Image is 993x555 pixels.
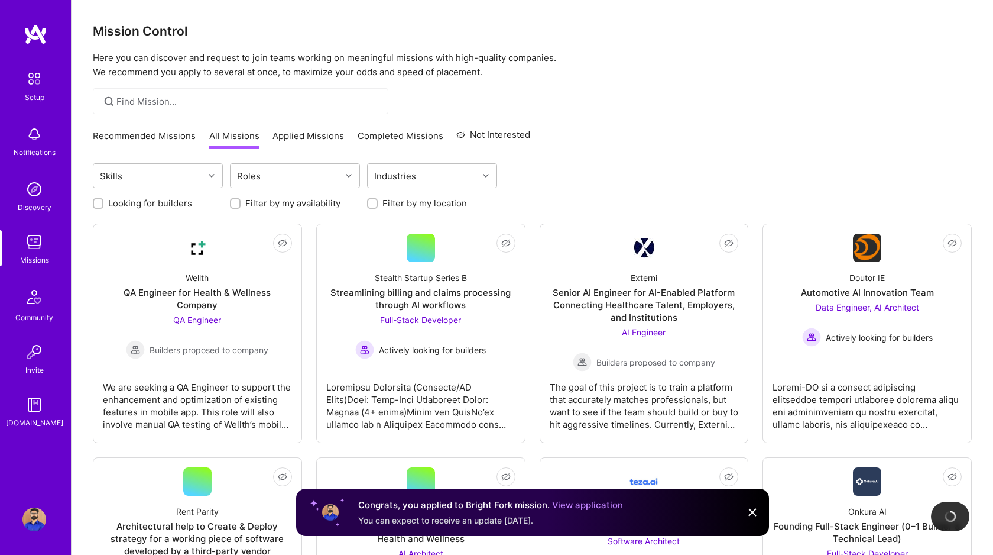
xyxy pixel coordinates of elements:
[245,197,340,209] label: Filter by my availability
[22,66,47,91] img: setup
[103,286,292,311] div: QA Engineer for Health & Wellness Company
[947,238,957,248] i: icon EyeClosed
[801,286,934,299] div: Automotive AI Innovation Team
[234,167,264,185] div: Roles
[379,344,486,356] span: Actively looking for builders
[173,315,221,325] span: QA Engineer
[853,467,881,496] img: Company Logo
[22,178,46,201] img: discovery
[103,234,292,433] a: Company LogoWellthQA Engineer for Health & Wellness CompanyQA Engineer Builders proposed to compa...
[278,472,287,482] i: icon EyeClosed
[816,302,919,312] span: Data Engineer, AI Architect
[631,272,657,284] div: Externi
[382,197,467,209] label: Filter by my location
[326,286,515,311] div: Streamlining billing and claims processing through AI workflows
[550,286,739,324] div: Senior AI Engineer for AI-Enabled Platform Connecting Healthcare Talent, Employers, and Institutions
[15,311,53,324] div: Community
[375,272,467,284] div: Stealth Startup Series B
[358,130,443,149] a: Completed Missions
[380,315,461,325] span: Full-Stack Developer
[596,356,715,369] span: Builders proposed to company
[14,146,56,159] div: Notifications
[622,327,666,337] span: AI Engineer
[456,128,530,149] a: Not Interested
[371,167,419,185] div: Industries
[358,515,623,527] div: You can expect to receive an update [DATE].
[826,331,933,344] span: Actively looking for builders
[126,340,145,359] img: Builders proposed to company
[942,508,959,525] img: loading
[550,372,739,431] div: The goal of this project is to train a platform that accurately matches professionals, but want t...
[773,372,962,431] div: Loremi-DO si a consect adipiscing elitseddoe tempori utlaboree dolorema aliqu eni adminimveniam q...
[97,167,125,185] div: Skills
[346,173,352,179] i: icon Chevron
[634,238,654,258] img: Company Logo
[501,472,511,482] i: icon EyeClosed
[849,272,885,284] div: Doutor IE
[20,283,48,311] img: Community
[25,91,44,104] div: Setup
[22,393,46,417] img: guide book
[853,234,881,262] img: Company Logo
[321,503,340,522] img: User profile
[116,95,379,108] input: Find Mission...
[550,234,739,433] a: Company LogoExterniSenior AI Engineer for AI-Enabled Platform Connecting Healthcare Talent, Emplo...
[108,197,192,209] label: Looking for builders
[24,24,47,45] img: logo
[102,95,116,108] i: icon SearchGrey
[22,122,46,146] img: bell
[22,230,46,254] img: teamwork
[93,130,196,149] a: Recommended Missions
[22,508,46,531] img: User Avatar
[483,173,489,179] i: icon Chevron
[326,234,515,433] a: Stealth Startup Series BStreamlining billing and claims processing through AI workflowsFull-Stack...
[20,254,49,266] div: Missions
[183,234,212,262] img: Company Logo
[278,238,287,248] i: icon EyeClosed
[209,173,215,179] i: icon Chevron
[150,344,268,356] span: Builders proposed to company
[552,499,623,511] a: View application
[326,372,515,431] div: Loremipsu Dolorsita (Consecte/AD Elits)Doei: Temp-Inci Utlaboreet Dolor: Magnaa (4+ enima)Minim v...
[724,472,734,482] i: icon EyeClosed
[209,130,259,149] a: All Missions
[103,372,292,431] div: We are seeking a QA Engineer to support the enhancement and optimization of existing features in ...
[6,417,63,429] div: [DOMAIN_NAME]
[947,472,957,482] i: icon EyeClosed
[802,328,821,347] img: Actively looking for builders
[25,364,44,376] div: Invite
[93,24,972,38] h3: Mission Control
[18,201,51,214] div: Discovery
[186,272,209,284] div: Wellth
[355,340,374,359] img: Actively looking for builders
[20,508,49,531] a: User Avatar
[773,234,962,433] a: Company LogoDoutor IEAutomotive AI Innovation TeamData Engineer, AI Architect Actively looking fo...
[745,505,760,519] img: Close
[724,238,734,248] i: icon EyeClosed
[272,130,344,149] a: Applied Missions
[629,467,658,496] img: Company Logo
[93,51,972,79] p: Here you can discover and request to join teams working on meaningful missions with high-quality ...
[573,353,592,372] img: Builders proposed to company
[358,498,623,512] div: Congrats, you applied to Bright Fork mission.
[22,340,46,364] img: Invite
[501,238,511,248] i: icon EyeClosed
